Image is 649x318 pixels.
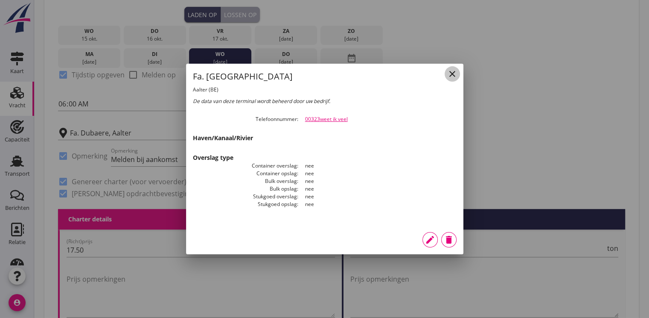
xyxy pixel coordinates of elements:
div: De data van deze terminal wordt beheerd door uw bedrijf. [193,97,457,105]
dd: nee [298,170,457,177]
dd: nee [298,185,457,193]
h1: Fa. [GEOGRAPHIC_DATA] [193,71,325,82]
dd: nee [298,193,457,200]
i: close [447,69,457,79]
dt: Stukgoed opslag [193,200,298,208]
dd: nee [298,162,457,170]
dt: Container overslag [193,162,298,170]
h2: Aalter (BE) [193,86,325,93]
i: delete [444,235,454,245]
dt: Bulk overslag [193,177,298,185]
dt: Stukgoed overslag [193,193,298,200]
dt: Bulk opslag [193,185,298,193]
h3: Overslag type [193,153,457,162]
i: edit [425,235,435,245]
dd: nee [298,200,457,208]
dd: nee [298,177,457,185]
dt: Telefoonnummer [193,115,298,123]
h3: Haven/Kanaal/Rivier [193,133,457,142]
a: 00323weet ik veel [305,115,348,123]
dt: Container opslag [193,170,298,177]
